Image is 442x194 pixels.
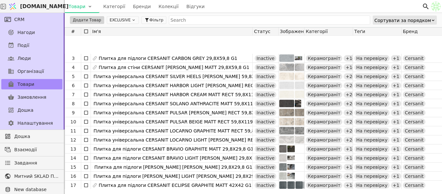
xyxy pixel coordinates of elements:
[14,133,59,140] span: Дошка
[14,173,59,180] span: Митний SKLAD Плитка, сантехніка, меблі до ванни
[354,29,365,34] span: Теґи
[1,92,62,102] a: Замовлення
[1,40,62,51] a: Події
[1,14,62,25] a: CRM
[8,0,17,13] img: Logo
[17,81,34,88] span: Товари
[1,171,62,181] a: Митний SKLAD Плитка, сантехніка, меблі до ванни
[107,16,139,24] button: EXCLUSIVE
[431,2,441,11] img: 265d6d96d7e23aa92801cf2464590ab8
[1,27,62,38] a: Нагоди
[169,16,370,25] input: Search
[14,160,37,166] span: Завдання
[65,28,81,35] div: #
[306,29,328,34] span: Категорії
[14,16,25,23] span: CRM
[14,186,59,193] span: New database
[1,158,62,168] a: Завдання
[1,79,62,89] a: Товари
[14,146,59,153] span: Взаємодії
[17,68,44,75] span: Організації
[1,53,62,63] a: Люди
[1,105,62,115] a: Дошка
[1,66,62,76] a: Організації
[1,118,62,128] a: Налаштування
[17,94,46,101] span: Замовлення
[17,120,53,127] span: Налаштування
[20,3,69,10] span: [DOMAIN_NAME]
[6,0,65,13] a: [DOMAIN_NAME]
[403,29,418,34] span: Бренд
[1,144,62,155] a: Взаємодії
[17,42,29,49] span: Події
[149,17,163,23] span: Фільтр
[1,131,62,142] a: Дошка
[17,107,33,114] span: Дошка
[280,29,304,34] span: Зображення
[254,29,271,34] span: Статус
[70,16,104,24] button: Додати Товар
[374,16,431,25] div: Сортувати за порядком
[17,29,35,36] span: Нагоди
[141,16,166,24] button: Фільтр
[92,29,101,34] span: Ім'я
[17,55,31,62] span: Люди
